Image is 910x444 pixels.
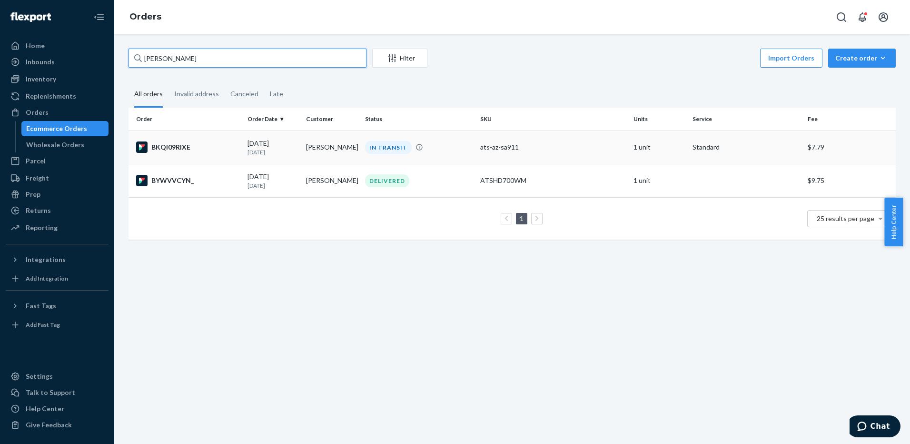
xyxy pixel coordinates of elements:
button: Open Search Box [832,8,851,27]
a: Ecommerce Orders [21,121,109,136]
a: Inventory [6,71,109,87]
a: Orders [6,105,109,120]
button: Filter [372,49,427,68]
td: [PERSON_NAME] [302,164,361,197]
div: BYWVVCYN_ [136,175,240,186]
button: Give Feedback [6,417,109,433]
p: [DATE] [247,148,299,156]
button: Close Navigation [89,8,109,27]
th: Service [689,108,804,131]
a: Settings [6,369,109,384]
input: Search orders [129,49,366,68]
button: Open account menu [874,8,893,27]
th: Fee [804,108,896,131]
td: 1 unit [630,131,689,164]
p: [DATE] [247,182,299,190]
div: BKQI09RIXE [136,141,240,153]
button: Import Orders [760,49,822,68]
div: Integrations [26,255,66,264]
div: Freight [26,173,49,183]
div: Home [26,41,45,50]
td: 1 unit [630,164,689,197]
button: Create order [828,49,896,68]
div: Ecommerce Orders [26,124,87,133]
td: $7.79 [804,131,896,164]
div: Wholesale Orders [26,140,84,150]
div: Inbounds [26,57,55,67]
div: Talk to Support [26,388,75,397]
div: Late [270,81,283,106]
a: Replenishments [6,89,109,104]
a: Add Fast Tag [6,317,109,333]
th: Order [129,108,244,131]
a: Parcel [6,153,109,169]
a: Freight [6,171,109,186]
a: Returns [6,203,109,218]
div: ATSHD700WM [480,176,626,185]
button: Open notifications [853,8,872,27]
button: Integrations [6,252,109,267]
div: Inventory [26,74,56,84]
th: Units [630,108,689,131]
div: Filter [373,53,427,63]
div: [DATE] [247,172,299,190]
img: Flexport logo [10,12,51,22]
div: IN TRANSIT [365,141,412,154]
div: Add Integration [26,274,68,283]
a: Prep [6,187,109,202]
div: Orders [26,108,49,117]
div: Settings [26,372,53,381]
a: Add Integration [6,271,109,286]
div: All orders [134,81,163,108]
div: Prep [26,190,40,199]
div: Customer [306,115,357,123]
div: Create order [835,53,889,63]
a: Wholesale Orders [21,137,109,152]
td: $9.75 [804,164,896,197]
div: Reporting [26,223,58,232]
div: Returns [26,206,51,215]
div: Parcel [26,156,46,166]
div: [DATE] [247,139,299,156]
a: Page 1 is your current page [518,214,525,222]
a: Inbounds [6,54,109,70]
th: Status [361,108,476,131]
a: Home [6,38,109,53]
div: Invalid address [174,81,219,106]
div: Canceled [230,81,258,106]
div: Replenishments [26,91,76,101]
span: 25 results per page [817,214,874,222]
div: DELIVERED [365,174,409,187]
a: Help Center [6,401,109,416]
div: ats-az-sa911 [480,142,626,152]
td: [PERSON_NAME] [302,131,361,164]
button: Help Center [884,198,903,246]
th: SKU [476,108,630,131]
ol: breadcrumbs [122,3,169,31]
div: Give Feedback [26,420,72,430]
th: Order Date [244,108,303,131]
a: Orders [129,11,161,22]
div: Help Center [26,404,64,414]
div: Fast Tags [26,301,56,311]
a: Reporting [6,220,109,235]
button: Fast Tags [6,298,109,313]
p: Standard [692,142,800,152]
button: Talk to Support [6,385,109,400]
div: Add Fast Tag [26,321,60,329]
iframe: Opens a widget where you can chat to one of our agents [850,415,900,439]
